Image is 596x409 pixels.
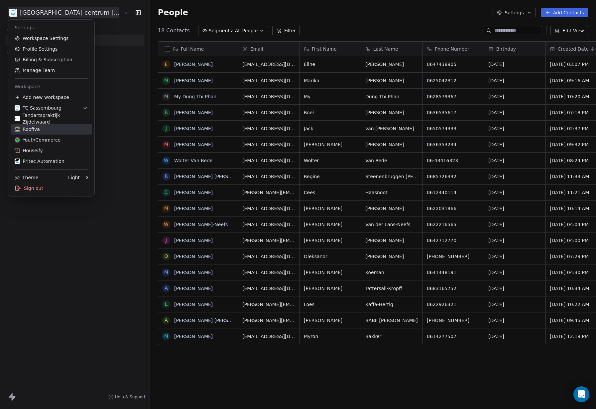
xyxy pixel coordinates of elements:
img: Afbeelding1.png [15,148,20,153]
div: Add new workspace [11,92,92,103]
div: Roofiva [15,126,40,133]
div: TC Sassembourg [15,105,61,111]
a: Profile Settings [11,44,92,54]
a: Workspace Settings [11,33,92,44]
img: b646f82e.png [15,159,20,164]
div: YouthCommerce [15,137,60,143]
a: Billing & Subscription [11,54,92,65]
div: Light [68,174,80,181]
div: Houseify [15,147,43,154]
div: Workspace [11,81,92,92]
img: cropped-Favicon-Zijdelwaard.webp [15,116,20,121]
div: Pritec Automation [15,158,64,165]
img: Roofiva%20logo%20flavicon.png [15,127,20,132]
div: Tandartspraktijk Zijdelwaard [15,112,88,125]
div: Sign out [11,183,92,194]
img: cropped-favo.png [15,105,20,111]
div: Theme [15,174,38,181]
div: Settings [11,22,92,33]
a: Manage Team [11,65,92,76]
img: YC%20tumbnail%20flavicon.png [15,137,20,143]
